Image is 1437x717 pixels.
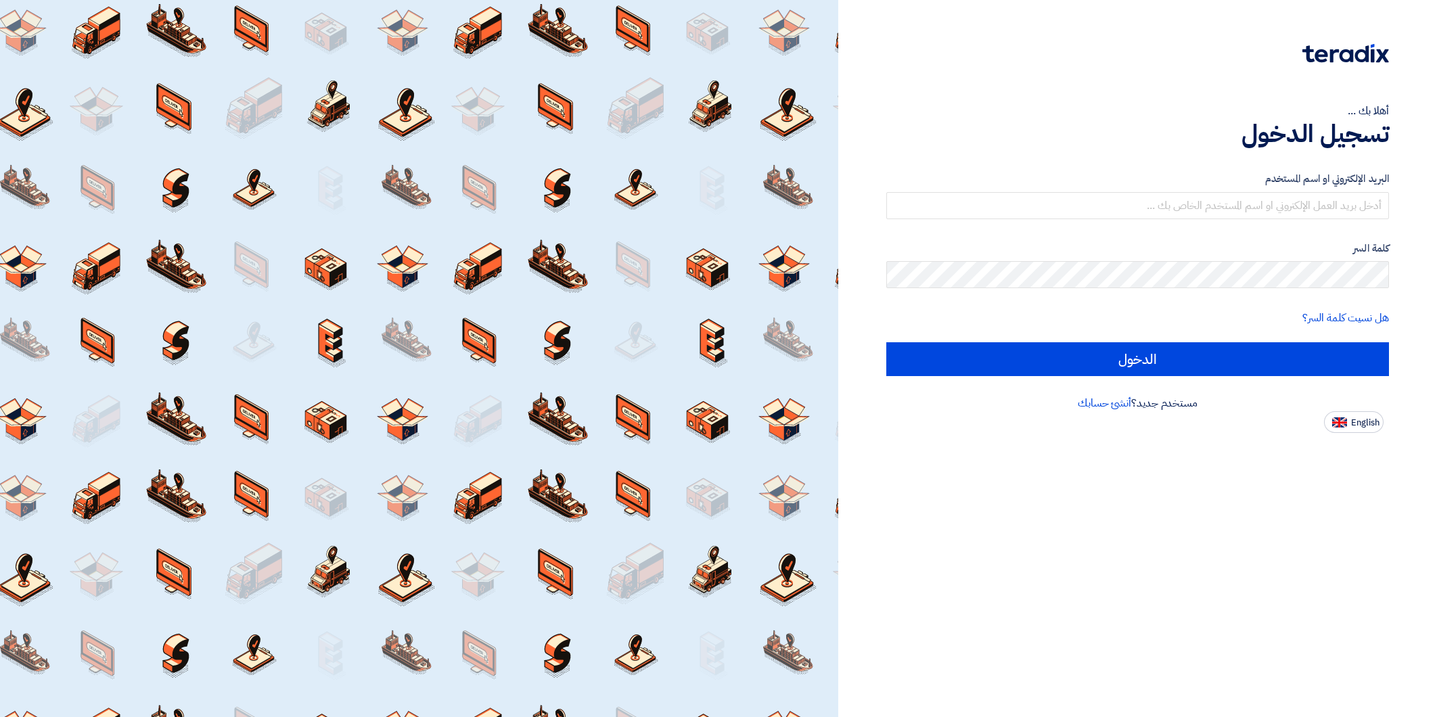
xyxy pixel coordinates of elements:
[1302,44,1389,63] img: Teradix logo
[1332,417,1347,427] img: en-US.png
[1351,418,1379,427] span: English
[886,342,1389,376] input: الدخول
[886,395,1389,411] div: مستخدم جديد؟
[886,192,1389,219] input: أدخل بريد العمل الإلكتروني او اسم المستخدم الخاص بك ...
[1324,411,1384,433] button: English
[886,241,1389,256] label: كلمة السر
[886,119,1389,149] h1: تسجيل الدخول
[1078,395,1131,411] a: أنشئ حسابك
[1302,310,1389,326] a: هل نسيت كلمة السر؟
[886,171,1389,187] label: البريد الإلكتروني او اسم المستخدم
[886,103,1389,119] div: أهلا بك ...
